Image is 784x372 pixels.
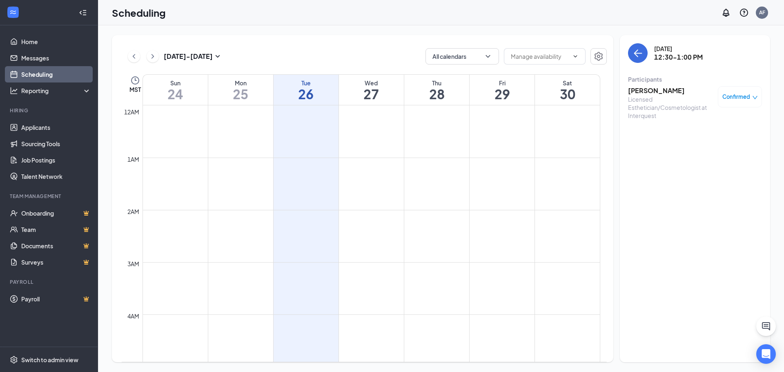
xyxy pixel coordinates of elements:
a: Applicants [21,119,91,136]
div: 3am [126,259,141,268]
a: August 24, 2025 [143,75,208,105]
h1: 25 [208,87,273,101]
div: Reporting [21,87,91,95]
div: Open Intercom Messenger [756,344,776,364]
svg: SmallChevronDown [213,51,223,61]
div: Team Management [10,193,89,200]
svg: ChevronLeft [130,51,138,61]
a: Home [21,33,91,50]
a: August 29, 2025 [470,75,535,105]
h3: [PERSON_NAME] [628,86,714,95]
h3: 12:30-1:00 PM [654,53,703,62]
div: Wed [339,79,404,87]
svg: ChevronDown [572,53,579,60]
h1: 24 [143,87,208,101]
div: [DATE] [654,45,703,53]
a: OnboardingCrown [21,205,91,221]
div: Payroll [10,278,89,285]
h1: 26 [274,87,339,101]
a: Messages [21,50,91,66]
h1: 28 [404,87,469,101]
div: Licensed Esthetician/Cosmetologist at Interquest [628,95,714,120]
svg: Notifications [721,8,731,18]
svg: ArrowLeft [633,48,643,58]
div: Sat [535,79,600,87]
a: Job Postings [21,152,91,168]
div: 12am [122,107,141,116]
button: back-button [628,43,648,63]
svg: Clock [130,76,140,85]
button: Settings [590,48,607,65]
div: Hiring [10,107,89,114]
div: Fri [470,79,535,87]
a: August 26, 2025 [274,75,339,105]
svg: Settings [594,51,604,61]
span: MST [129,85,141,94]
button: ChatActive [756,316,776,336]
div: Thu [404,79,469,87]
span: Confirmed [722,93,750,101]
div: Mon [208,79,273,87]
div: Switch to admin view [21,356,78,364]
div: 1am [126,155,141,164]
h1: 27 [339,87,404,101]
a: Sourcing Tools [21,136,91,152]
svg: WorkstreamLogo [9,8,17,16]
svg: Settings [10,356,18,364]
h1: 29 [470,87,535,101]
svg: Analysis [10,87,18,95]
a: August 27, 2025 [339,75,404,105]
h1: 30 [535,87,600,101]
div: AF [759,9,765,16]
a: Talent Network [21,168,91,185]
div: 2am [126,207,141,216]
h3: [DATE] - [DATE] [164,52,213,61]
div: Participants [628,75,762,83]
svg: ChevronRight [149,51,157,61]
svg: ChatActive [761,321,771,331]
svg: Collapse [79,9,87,17]
svg: QuestionInfo [739,8,749,18]
div: Sun [143,79,208,87]
div: 4am [126,312,141,321]
input: Manage availability [511,52,569,61]
span: down [752,95,758,100]
a: Scheduling [21,66,91,82]
a: August 30, 2025 [535,75,600,105]
svg: ChevronDown [484,52,492,60]
a: DocumentsCrown [21,238,91,254]
button: ChevronRight [147,50,159,62]
h1: Scheduling [112,6,166,20]
a: SurveysCrown [21,254,91,270]
a: August 28, 2025 [404,75,469,105]
a: PayrollCrown [21,291,91,307]
button: ChevronLeft [128,50,140,62]
button: All calendarsChevronDown [425,48,499,65]
a: August 25, 2025 [208,75,273,105]
a: TeamCrown [21,221,91,238]
div: Tue [274,79,339,87]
